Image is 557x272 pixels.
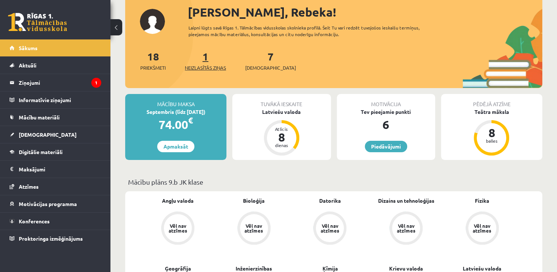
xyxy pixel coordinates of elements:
[319,197,341,205] a: Datorika
[232,94,331,108] div: Tuvākā ieskaite
[10,161,101,178] a: Maksājumi
[168,223,188,233] div: Vēl nav atzīmes
[337,116,435,133] div: 6
[232,108,331,116] div: Latviešu valoda
[10,109,101,126] a: Mācību materiāli
[188,24,439,38] div: Laipni lūgts savā Rīgas 1. Tālmācības vidusskolas skolnieka profilā. Šeit Tu vari redzēt tuvojošo...
[140,212,216,246] a: Vēl nav atzīmes
[271,143,293,147] div: dienas
[480,127,503,139] div: 8
[10,39,101,56] a: Sākums
[271,131,293,143] div: 8
[19,161,101,178] legend: Maksājumi
[10,91,101,108] a: Informatīvie ziņojumi
[10,195,101,212] a: Motivācijas programma
[162,197,194,205] a: Angļu valoda
[188,3,542,21] div: [PERSON_NAME], Rebeka!
[19,74,101,91] legend: Ziņojumi
[185,50,226,72] a: 1Neizlasītās ziņas
[19,183,39,190] span: Atzīmes
[216,212,292,246] a: Vēl nav atzīmes
[19,114,60,121] span: Mācību materiāli
[140,64,166,72] span: Priekšmeti
[396,223,416,233] div: Vēl nav atzīmes
[243,197,265,205] a: Bioloģija
[441,108,542,116] div: Teātra māksla
[244,223,264,233] div: Vēl nav atzīmes
[10,57,101,74] a: Aktuāli
[19,91,101,108] legend: Informatīvie ziņojumi
[10,143,101,160] a: Digitālie materiāli
[19,62,36,69] span: Aktuāli
[232,108,331,157] a: Latviešu valoda Atlicis 8 dienas
[320,223,340,233] div: Vēl nav atzīmes
[8,13,67,31] a: Rīgas 1. Tālmācības vidusskola
[444,212,520,246] a: Vēl nav atzīmes
[472,223,493,233] div: Vēl nav atzīmes
[188,115,193,126] span: €
[337,108,435,116] div: Tev pieejamie punkti
[10,230,101,247] a: Proktoringa izmēģinājums
[185,64,226,72] span: Neizlasītās ziņas
[368,212,444,246] a: Vēl nav atzīmes
[157,141,194,152] a: Apmaksāt
[140,50,166,72] a: 18Priekšmeti
[245,64,296,72] span: [DEMOGRAPHIC_DATA]
[10,213,101,230] a: Konferences
[10,178,101,195] a: Atzīmes
[337,94,435,108] div: Motivācija
[271,127,293,131] div: Atlicis
[441,108,542,157] a: Teātra māksla 8 balles
[10,74,101,91] a: Ziņojumi1
[19,131,77,138] span: [DEMOGRAPHIC_DATA]
[125,108,226,116] div: Septembris (līdz [DATE])
[125,116,226,133] div: 74.00
[245,50,296,72] a: 7[DEMOGRAPHIC_DATA]
[10,126,101,143] a: [DEMOGRAPHIC_DATA]
[292,212,368,246] a: Vēl nav atzīmes
[19,200,77,207] span: Motivācijas programma
[19,235,83,242] span: Proktoringa izmēģinājums
[19,149,63,155] span: Digitālie materiāli
[441,94,542,108] div: Pēdējā atzīme
[128,177,539,187] p: Mācību plāns 9.b JK klase
[365,141,407,152] a: Piedāvājumi
[91,78,101,88] i: 1
[19,218,50,224] span: Konferences
[475,197,489,205] a: Fizika
[19,45,38,51] span: Sākums
[125,94,226,108] div: Mācību maksa
[480,139,503,143] div: balles
[378,197,434,205] a: Dizains un tehnoloģijas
